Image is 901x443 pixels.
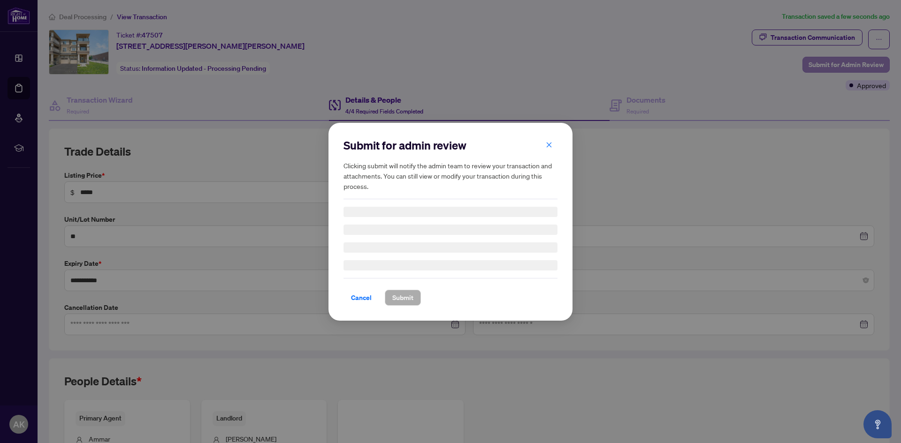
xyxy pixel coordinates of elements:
span: close [546,141,552,148]
span: Cancel [351,290,372,305]
button: Cancel [344,290,379,306]
button: Open asap [863,410,892,438]
h5: Clicking submit will notify the admin team to review your transaction and attachments. You can st... [344,160,557,191]
button: Submit [385,290,421,306]
h2: Submit for admin review [344,138,557,153]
